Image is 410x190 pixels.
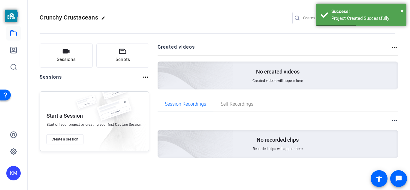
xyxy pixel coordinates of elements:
[52,137,78,142] span: Create a session
[6,166,21,180] div: KM
[400,6,404,15] button: Close
[96,44,149,68] button: Scripts
[88,90,146,154] img: embarkstudio-empty-session.png
[40,44,93,68] button: Sessions
[253,146,303,151] span: Recorded clips will appear here
[40,14,98,21] span: Crunchy Crustaceans
[158,44,391,55] h2: Created videos
[303,14,357,22] input: Search
[92,98,137,127] img: fake-session.png
[116,56,130,63] span: Scripts
[101,16,108,23] mat-icon: edit
[47,122,142,127] span: Start off your project by creating your first Capture Session.
[221,102,253,107] span: Self Recordings
[90,2,234,132] img: Creted videos background
[391,44,398,51] mat-icon: more_horiz
[40,74,62,85] h2: Sessions
[5,10,17,22] button: privacy banner
[98,83,131,104] img: fake-session.png
[47,112,83,119] p: Start a Session
[400,7,404,14] span: ×
[391,117,398,124] mat-icon: more_horiz
[256,68,300,75] p: No created videos
[331,15,402,22] div: Project Created Successfully
[395,175,402,182] mat-icon: message
[142,74,149,81] mat-icon: more_horiz
[375,175,383,182] mat-icon: accessibility
[257,136,299,143] p: No recorded clips
[331,8,402,15] div: Success!
[165,102,206,107] span: Session Recordings
[252,78,303,83] span: Created videos will appear here
[47,134,83,144] button: Create a session
[73,95,100,113] img: fake-session.png
[57,56,76,63] span: Sessions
